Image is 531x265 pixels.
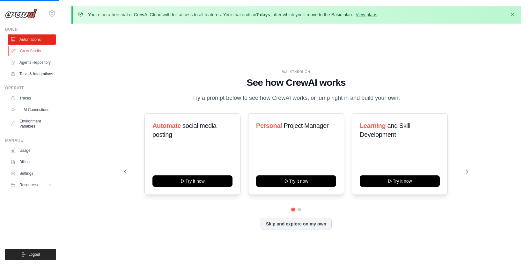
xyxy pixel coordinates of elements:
[28,252,40,257] span: Logout
[124,77,468,88] h1: See how CrewAI works
[124,70,468,74] div: WALKTHROUGH
[8,105,56,115] a: LLM Connections
[8,34,56,45] a: Automations
[19,182,38,188] span: Resources
[8,93,56,103] a: Traces
[8,168,56,179] a: Settings
[256,122,282,129] span: Personal
[8,69,56,79] a: Tools & Integrations
[261,218,332,230] button: Skip and explore on my own
[8,157,56,167] a: Billing
[360,122,386,129] span: Learning
[256,175,336,187] button: Try it now
[189,93,403,103] p: Try a prompt below to see how CrewAI works, or jump right in and build your own.
[88,11,379,18] p: You're on a free trial of CrewAI Cloud with full access to all features. Your trial ends in , aft...
[8,180,56,190] button: Resources
[5,85,56,91] div: Operate
[8,57,56,68] a: Agents Repository
[284,122,328,129] span: Project Manager
[360,175,440,187] button: Try it now
[152,122,217,138] span: social media posting
[5,249,56,260] button: Logout
[8,116,56,131] a: Environment Variables
[5,138,56,143] div: Manage
[5,9,37,18] img: Logo
[8,46,56,56] a: Crew Studio
[5,27,56,32] div: Build
[152,175,232,187] button: Try it now
[360,122,410,138] span: and Skill Development
[8,145,56,156] a: Usage
[152,122,181,129] span: Automate
[256,12,270,17] strong: 7 days
[356,12,377,17] a: View plans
